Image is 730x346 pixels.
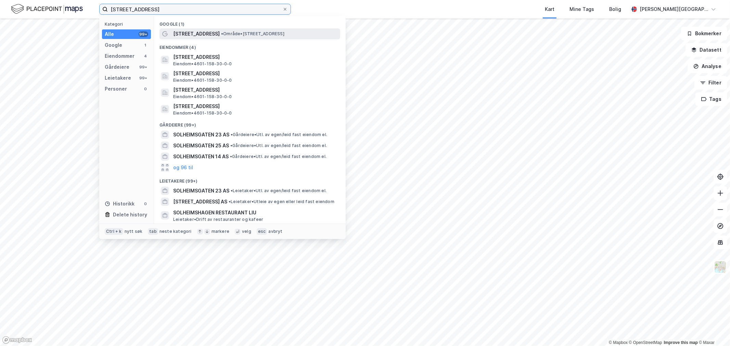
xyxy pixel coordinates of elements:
span: • [229,199,231,204]
span: Gårdeiere • Utl. av egen/leid fast eiendom el. [230,154,326,159]
div: 99+ [139,31,148,37]
button: Filter [694,76,727,90]
div: Leietakere [105,74,131,82]
button: Analyse [688,59,727,73]
span: • [231,132,233,137]
div: neste kategori [159,229,192,234]
span: [STREET_ADDRESS] [173,86,337,94]
button: Tags [695,92,727,106]
div: Gårdeiere (99+) [154,117,346,129]
span: • [230,154,232,159]
button: og 96 til [173,163,193,172]
div: Delete history [113,211,147,219]
div: Google [105,41,122,49]
div: Historikk [105,200,135,208]
span: Område • [STREET_ADDRESS] [221,31,284,37]
input: Søk på adresse, matrikkel, gårdeiere, leietakere eller personer [108,4,282,14]
span: • [221,31,223,36]
span: Gårdeiere • Utl. av egen/leid fast eiendom el. [231,132,327,137]
div: 0 [143,86,148,92]
span: [STREET_ADDRESS] [173,69,337,78]
span: • [230,143,232,148]
span: [STREET_ADDRESS] [173,30,220,38]
span: Leietaker • Drift av restauranter og kafeer [173,217,263,222]
div: 0 [143,201,148,207]
div: Alle [105,30,114,38]
div: Personer [105,85,127,93]
span: [STREET_ADDRESS] [173,102,337,110]
span: Leietaker • Utl. av egen/leid fast eiendom el. [231,188,326,194]
iframe: Chat Widget [696,313,730,346]
span: SOLHEIMSGATEN 23 AS [173,131,229,139]
button: Bokmerker [681,27,727,40]
div: velg [242,229,251,234]
span: • [231,188,233,193]
div: markere [212,229,229,234]
span: Eiendom • 4601-158-30-0-0 [173,94,232,99]
span: Eiendom • 4601-158-30-0-0 [173,78,232,83]
div: [PERSON_NAME][GEOGRAPHIC_DATA] [640,5,708,13]
img: logo.f888ab2527a4732fd821a326f86c7f29.svg [11,3,83,15]
a: Mapbox [609,340,628,345]
a: OpenStreetMap [629,340,662,345]
span: SOLHEIMSGATEN 23 AS [173,187,229,195]
div: avbryt [268,229,282,234]
div: Google (1) [154,16,346,28]
div: tab [148,228,158,235]
div: esc [257,228,267,235]
span: [STREET_ADDRESS] [173,53,337,61]
a: Improve this map [664,340,698,345]
div: 4 [143,53,148,59]
span: [STREET_ADDRESS] AS [173,198,227,206]
div: Kategori [105,22,151,27]
div: Mine Tags [569,5,594,13]
span: Leietaker • Utleie av egen eller leid fast eiendom [229,199,334,204]
div: Gårdeiere [105,63,129,71]
img: Z [714,261,727,274]
span: Eiendom • 4601-158-30-0-0 [173,110,232,116]
div: 99+ [139,75,148,81]
div: 1 [143,42,148,48]
div: 99+ [139,64,148,70]
div: Eiendommer [105,52,135,60]
span: Eiendom • 4601-158-30-0-0 [173,61,232,67]
div: Leietakere (99+) [154,173,346,185]
div: Ctrl + k [105,228,123,235]
div: Bolig [609,5,621,13]
span: SOLHEIMSGATEN 14 AS [173,152,229,161]
span: SOLHEIMSHAGEN RESTAURANT LIU [173,209,337,217]
span: SOLHEIMSGATEN 25 AS [173,142,229,150]
button: Datasett [686,43,727,57]
div: nytt søk [125,229,143,234]
div: Kart [545,5,554,13]
span: Gårdeiere • Utl. av egen/leid fast eiendom el. [230,143,327,148]
a: Mapbox homepage [2,336,32,344]
div: Eiendommer (4) [154,39,346,52]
